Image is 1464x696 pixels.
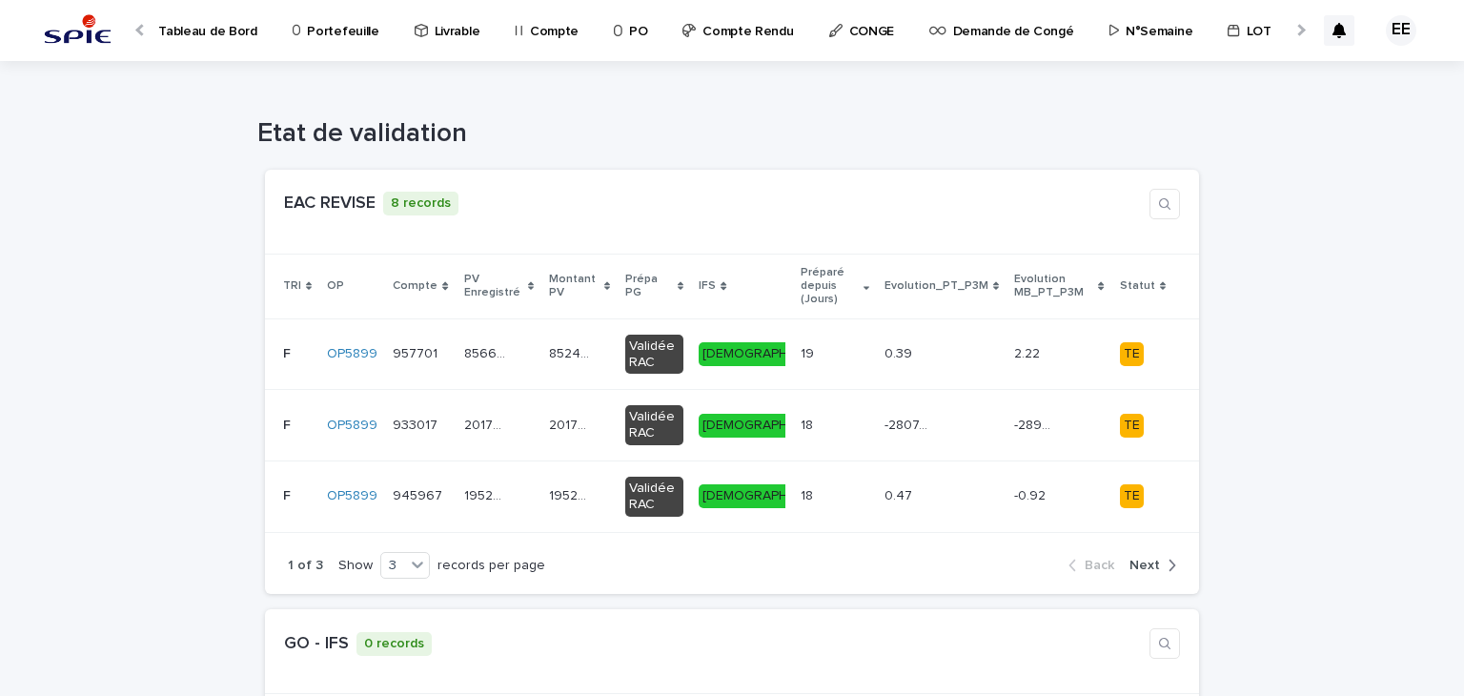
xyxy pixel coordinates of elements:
p: Evolution_PT_P3M [884,276,988,297]
p: 8 records [383,192,458,215]
div: [DEMOGRAPHIC_DATA] [699,484,848,508]
p: 0.39 [884,342,916,362]
a: OP5899 [327,418,377,434]
p: 201783.35 [549,414,596,434]
div: Validée RAC [625,405,683,445]
p: records per page [437,558,545,574]
p: Prépa PG [625,269,673,304]
p: -0.92 [1014,484,1049,504]
div: TE [1120,414,1144,438]
a: GO - IFS [284,635,349,652]
p: 18 [801,414,817,434]
div: Validée RAC [625,335,683,375]
p: 19 [801,342,818,362]
p: 2.22 [1014,342,1044,362]
p: IFS [699,276,716,297]
a: EAC REVISE [284,194,376,212]
div: EE [1386,15,1416,46]
a: OP5899 [327,346,377,362]
tr: FF OP5899 957701957701 85664.5585664.55 85248.3985248.39 Validée RAC[DEMOGRAPHIC_DATA]1919 0.390.... [265,318,1199,390]
p: PV Enregistré [464,269,523,304]
p: 201783.35 [464,414,511,434]
p: Compte [393,276,437,297]
p: F [283,414,295,434]
p: Evolution MB_PT_P3M [1014,269,1093,304]
div: [DEMOGRAPHIC_DATA] [699,342,848,366]
p: Statut [1120,276,1155,297]
p: 1 of 3 [288,558,323,574]
p: F [283,342,295,362]
p: 195264.47 [549,484,596,504]
span: Next [1129,559,1160,572]
div: TE [1120,342,1144,366]
tr: FF OP5899 933017933017 201783.35201783.35 201783.35201783.35 Validée RAC[DEMOGRAPHIC_DATA]1818 -2... [265,390,1199,461]
div: 3 [381,556,405,576]
p: OP [327,276,344,297]
button: Next [1122,557,1176,574]
p: 85248.39 [549,342,596,362]
p: Montant PV [549,269,599,304]
div: Validée RAC [625,477,683,517]
p: -2807.65 [884,414,931,434]
p: 0 records [356,632,432,656]
p: 18 [801,484,817,504]
div: [DEMOGRAPHIC_DATA] [699,414,848,438]
p: 957701 [393,342,441,362]
span: Back [1085,559,1114,572]
tr: FF OP5899 945967945967 195264.47195264.47 195264.47195264.47 Validée RAC[DEMOGRAPHIC_DATA]1818 0.... [265,461,1199,532]
p: F [283,484,295,504]
button: Back [1068,557,1122,574]
h1: Etat de validation [257,118,1191,151]
p: Show [338,558,373,574]
img: svstPd6MQfCT1uX1QGkG [38,11,117,50]
p: 0.47 [884,484,916,504]
p: 933017 [393,414,441,434]
p: 945967 [393,484,446,504]
p: TRI [283,276,301,297]
p: 195264.47 [464,484,511,504]
p: -2890.22 [1014,414,1061,434]
p: 85664.55 [464,342,511,362]
div: TE [1120,484,1144,508]
p: Préparé depuis (Jours) [801,262,859,311]
a: OP5899 [327,488,377,504]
